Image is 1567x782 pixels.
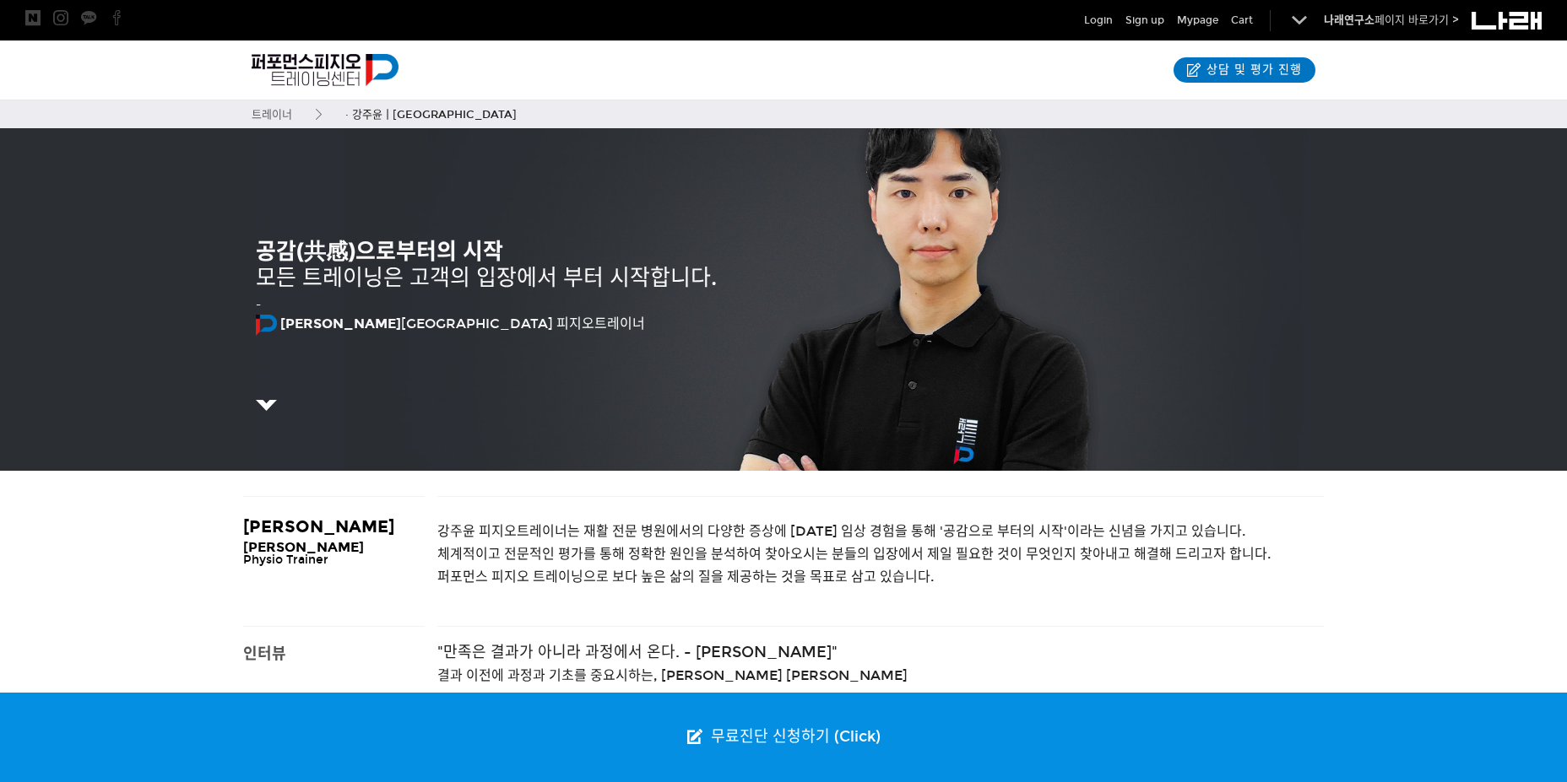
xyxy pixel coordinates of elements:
a: 트레이너 [252,105,292,124]
strong: 공감(共感)으로부터의 시작 [256,238,503,265]
a: 무료진단 신청하기 (Click) [670,693,897,782]
span: "만족은 결과가 아니라 과정에서 온다. - [PERSON_NAME]" [437,643,838,661]
strong: [PERSON_NAME] [280,315,401,332]
span: 트레이너 [252,108,292,121]
span: [PERSON_NAME] [243,516,394,537]
span: 인터뷰 [243,644,286,663]
a: 상담 및 평가 진행 [1174,57,1315,83]
a: 나래연구소페이지 바로가기 > [1324,13,1459,27]
span: 퍼포먼스 피지오 트레이닝으로 보다 높은 삶의 질을 제공하는 것을 목표로 삼고 있습니다. [437,569,934,585]
img: 퍼포먼스피지오 심볼 로고 [256,315,277,336]
span: - [256,298,261,311]
span: [GEOGRAPHIC_DATA] 피지오트레이너 [280,315,645,332]
a: · 강주윤ㅣ[GEOGRAPHIC_DATA] [324,105,517,124]
span: 체계적이고 전문적인 평가를 통해 정확한 원인을 분석하여 찾아오시는 분들의 입장에서 제일 필요한 것이 무엇인지 찾아내고 해결해 드리고자 합니다. [437,546,1271,562]
a: Mypage [1177,12,1218,29]
a: Sign up [1125,12,1164,29]
a: Cart [1231,12,1253,29]
strong: 나래연구소 [1324,13,1375,27]
span: · 강주윤ㅣ[GEOGRAPHIC_DATA] [345,108,517,121]
span: 상담 및 평가 진행 [1201,62,1302,78]
span: Physio Trainer [243,553,328,567]
span: 강주윤 피지오트레이너는 재활 전문 병원에서의 다양한 증상에 [DATE] 임상 경험을 통해 '공감으로 부터의 시작'이라는 신념을 가지고 있습니다. [437,523,1245,539]
span: 모든 트레이닝은 고객의 입장에서 부터 시작합니다. [256,265,717,291]
a: Login [1084,12,1113,29]
span: 결과 이전에 과정과 기초를 중요시하는, [PERSON_NAME] [PERSON_NAME] [437,667,908,683]
img: 5c68986d518ea.png [256,400,277,410]
span: [PERSON_NAME] [243,539,364,555]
